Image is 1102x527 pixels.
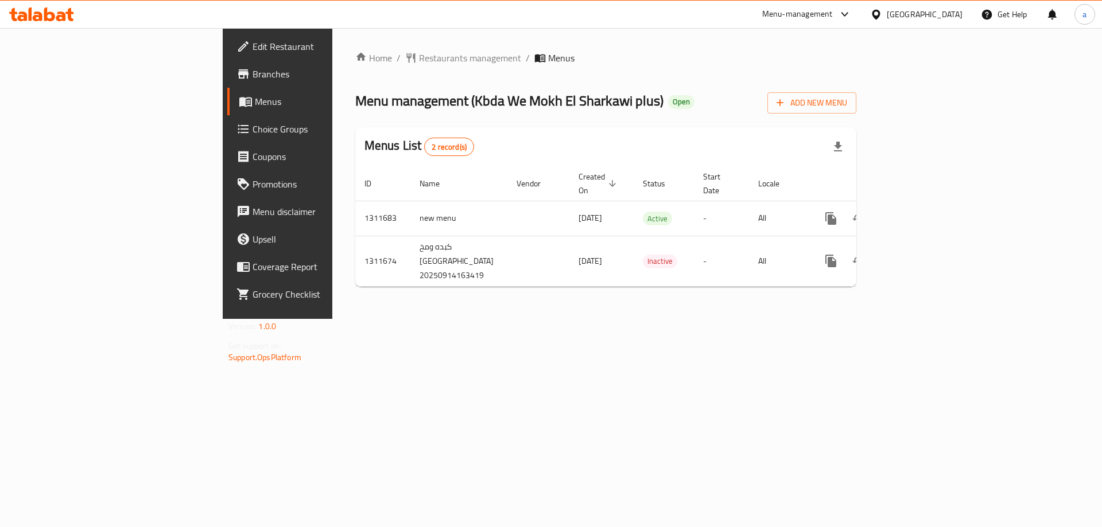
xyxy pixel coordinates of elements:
[227,225,407,253] a: Upsell
[410,201,507,236] td: new menu
[579,253,602,268] span: [DATE]
[253,205,398,218] span: Menu disclaimer
[227,198,407,225] a: Menu disclaimer
[253,40,398,53] span: Edit Restaurant
[424,138,474,156] div: Total records count
[253,150,398,163] span: Coupons
[643,255,677,268] div: Inactive
[227,143,407,170] a: Coupons
[227,88,407,115] a: Menus
[887,8,963,21] div: [GEOGRAPHIC_DATA]
[228,338,281,353] span: Get support on:
[767,92,856,114] button: Add New Menu
[355,166,937,287] table: enhanced table
[526,51,530,65] li: /
[355,88,663,114] span: Menu management ( Kbda We Mokh El Sharkawi plus )
[694,236,749,286] td: -
[579,210,602,225] span: [DATE]
[643,177,680,190] span: Status
[228,350,301,365] a: Support.OpsPlatform
[808,166,937,201] th: Actions
[817,247,845,275] button: more
[253,260,398,274] span: Coverage Report
[824,133,852,161] div: Export file
[517,177,556,190] span: Vendor
[420,177,455,190] span: Name
[255,95,398,108] span: Menus
[227,253,407,280] a: Coverage Report
[703,170,735,197] span: Start Date
[364,137,474,156] h2: Menus List
[1082,8,1087,21] span: a
[817,205,845,232] button: more
[227,60,407,88] a: Branches
[749,236,808,286] td: All
[258,319,276,334] span: 1.0.0
[253,177,398,191] span: Promotions
[643,255,677,268] span: Inactive
[228,319,257,334] span: Version:
[548,51,575,65] span: Menus
[405,51,521,65] a: Restaurants management
[762,7,833,21] div: Menu-management
[694,201,749,236] td: -
[253,232,398,246] span: Upsell
[364,177,386,190] span: ID
[355,51,856,65] nav: breadcrumb
[410,236,507,286] td: كبده ومخ [GEOGRAPHIC_DATA] 20250914163419
[425,142,474,153] span: 2 record(s)
[227,33,407,60] a: Edit Restaurant
[227,115,407,143] a: Choice Groups
[668,97,694,107] span: Open
[668,95,694,109] div: Open
[419,51,521,65] span: Restaurants management
[253,67,398,81] span: Branches
[777,96,847,110] span: Add New Menu
[845,205,872,232] button: Change Status
[758,177,794,190] span: Locale
[253,287,398,301] span: Grocery Checklist
[227,170,407,198] a: Promotions
[845,247,872,275] button: Change Status
[643,212,672,225] span: Active
[253,122,398,136] span: Choice Groups
[227,280,407,308] a: Grocery Checklist
[749,201,808,236] td: All
[579,170,620,197] span: Created On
